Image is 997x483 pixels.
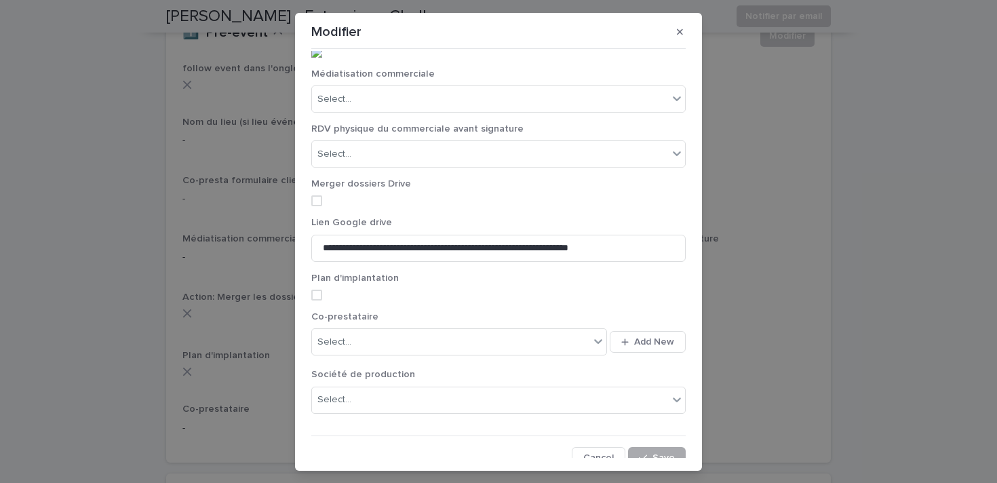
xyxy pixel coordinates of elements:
div: Select... [317,335,351,349]
p: Modifier [311,24,361,40]
span: Plan d'implantation [311,273,399,283]
div: Select... [317,92,351,107]
span: Médiatisation commerciale [311,69,435,79]
button: Cancel [572,447,625,469]
div: Select... [317,147,351,161]
button: Add New [610,331,686,353]
span: Add New [634,337,674,347]
span: RDV physique du commerciale avant signature [311,124,524,134]
button: Save [628,447,686,469]
img: actions-icon.png [311,47,686,58]
span: Société de production [311,370,415,379]
span: Merger dossiers Drive [311,179,411,189]
span: Co-prestataire [311,312,378,322]
span: Lien Google drive [311,218,392,227]
span: Save [652,453,675,463]
span: Cancel [583,453,614,463]
div: Select... [317,393,351,407]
